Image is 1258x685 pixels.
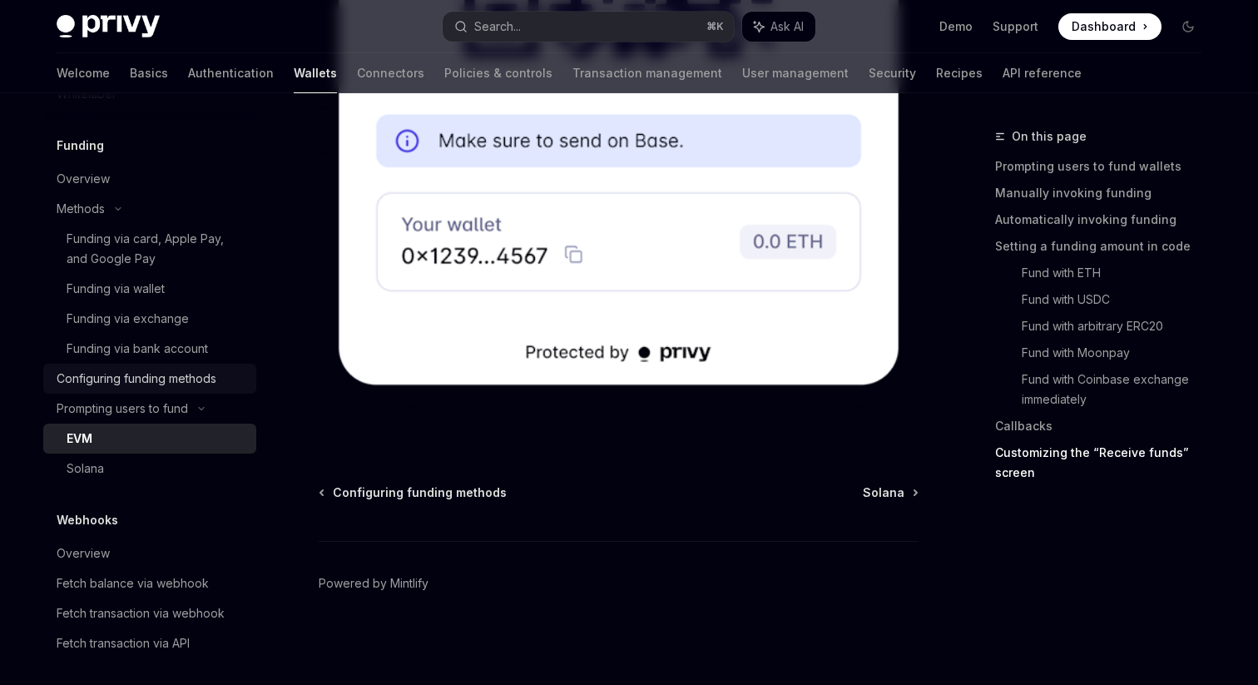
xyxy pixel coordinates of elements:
a: Fetch transaction via API [43,628,256,658]
a: API reference [1003,53,1082,93]
div: Overview [57,544,110,563]
a: Fund with ETH [1022,260,1215,286]
a: Prompting users to fund wallets [995,153,1215,180]
a: Transaction management [572,53,722,93]
a: Welcome [57,53,110,93]
a: Security [869,53,916,93]
div: Fetch balance via webhook [57,573,209,593]
a: Funding via bank account [43,334,256,364]
a: EVM [43,424,256,454]
span: On this page [1012,127,1087,146]
a: Demo [939,18,973,35]
a: Dashboard [1058,13,1161,40]
a: Authentication [188,53,274,93]
div: Search... [474,17,521,37]
div: Funding via card, Apple Pay, and Google Pay [67,229,246,269]
a: Configuring funding methods [320,484,507,501]
span: Configuring funding methods [333,484,507,501]
a: Fund with Moonpay [1022,340,1215,366]
a: Fund with arbitrary ERC20 [1022,313,1215,340]
div: Overview [57,169,110,189]
a: Funding via card, Apple Pay, and Google Pay [43,224,256,274]
a: Overview [43,539,256,568]
button: Ask AI [742,12,815,42]
a: Configuring funding methods [43,364,256,394]
h5: Webhooks [57,510,118,530]
a: Manually invoking funding [995,180,1215,206]
a: Policies & controls [444,53,552,93]
a: Fetch transaction via webhook [43,598,256,628]
a: Callbacks [995,413,1215,439]
a: Automatically invoking funding [995,206,1215,233]
a: Recipes [936,53,983,93]
div: Solana [67,459,104,479]
div: Prompting users to fund [57,399,188,419]
div: Fetch transaction via webhook [57,603,225,623]
div: Funding via exchange [67,309,189,329]
span: Dashboard [1072,18,1136,35]
a: Fund with Coinbase exchange immediately [1022,366,1215,413]
a: User management [742,53,849,93]
a: Support [993,18,1038,35]
img: dark logo [57,15,160,38]
span: ⌘ K [706,20,724,33]
span: Ask AI [770,18,804,35]
a: Connectors [357,53,424,93]
div: Funding via bank account [67,339,208,359]
div: Configuring funding methods [57,369,216,389]
div: Methods [57,199,105,219]
a: Solana [863,484,917,501]
a: Setting a funding amount in code [995,233,1215,260]
a: Overview [43,164,256,194]
a: Powered by Mintlify [319,575,428,592]
h5: Funding [57,136,104,156]
a: Funding via exchange [43,304,256,334]
div: EVM [67,429,92,449]
button: Search...⌘K [443,12,734,42]
a: Customizing the “Receive funds” screen [995,439,1215,486]
button: Toggle dark mode [1175,13,1201,40]
a: Fetch balance via webhook [43,568,256,598]
a: Funding via wallet [43,274,256,304]
div: Fetch transaction via API [57,633,190,653]
a: Basics [130,53,168,93]
div: Funding via wallet [67,279,165,299]
a: Wallets [294,53,337,93]
span: Solana [863,484,904,501]
a: Fund with USDC [1022,286,1215,313]
a: Solana [43,454,256,484]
